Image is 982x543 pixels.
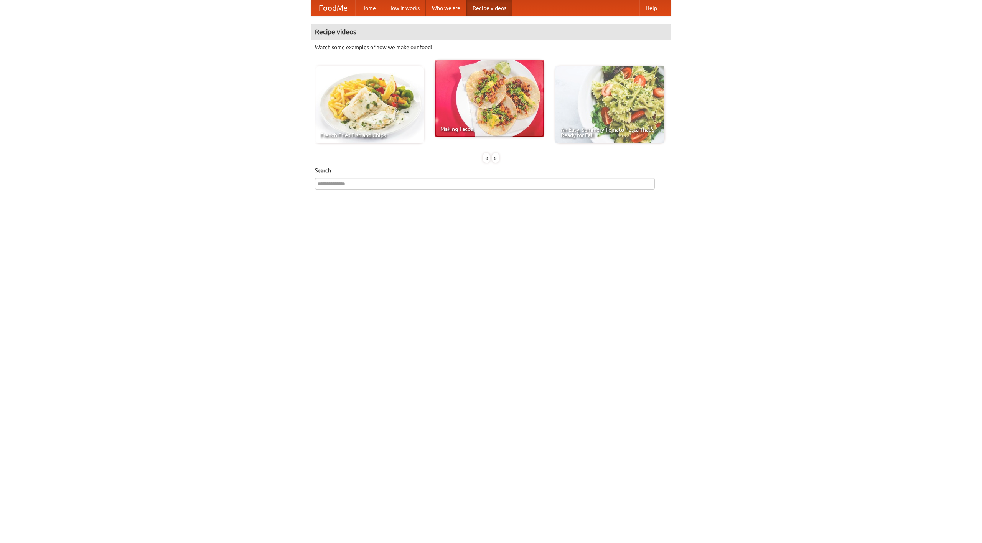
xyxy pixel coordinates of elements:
[382,0,426,16] a: How it works
[483,153,490,163] div: «
[315,66,424,143] a: French Fries Fish and Chips
[311,24,671,40] h4: Recipe videos
[435,60,544,137] a: Making Tacos
[311,0,355,16] a: FoodMe
[426,0,466,16] a: Who we are
[561,127,659,138] span: An Easy, Summery Tomato Pasta That's Ready for Fall
[355,0,382,16] a: Home
[440,126,539,132] span: Making Tacos
[639,0,663,16] a: Help
[320,132,419,138] span: French Fries Fish and Chips
[315,43,667,51] p: Watch some examples of how we make our food!
[466,0,512,16] a: Recipe videos
[315,167,667,174] h5: Search
[492,153,499,163] div: »
[555,66,664,143] a: An Easy, Summery Tomato Pasta That's Ready for Fall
